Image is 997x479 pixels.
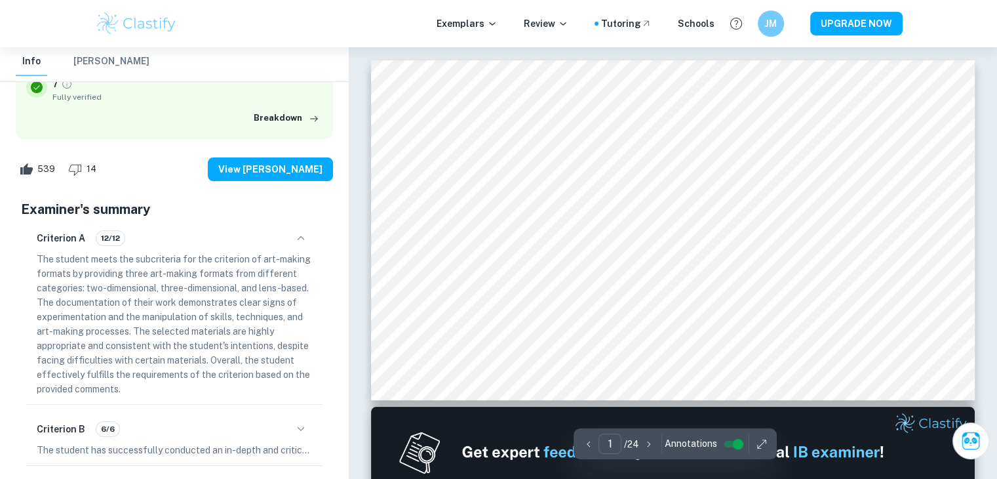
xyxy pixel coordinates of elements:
p: The student has successfully conducted an in-depth and critical investigation in their portfolio,... [37,443,312,457]
span: Fully verified [52,91,323,103]
p: The student meets the subcriteria for the criterion of art-making formats by providing three art-... [37,252,312,396]
span: 12/12 [96,232,125,244]
a: Tutoring [601,16,652,31]
button: JM [758,10,784,37]
p: Review [524,16,568,31]
p: Exemplars [437,16,498,31]
button: View [PERSON_NAME] [208,157,333,181]
button: Help and Feedback [725,12,747,35]
a: Grade fully verified [61,78,73,90]
h6: Criterion B [37,422,85,436]
div: Dislike [65,159,104,180]
span: 14 [79,163,104,176]
span: 6/6 [96,423,119,435]
img: Clastify logo [95,10,178,37]
button: [PERSON_NAME] [73,47,149,76]
h6: Criterion A [37,231,85,245]
button: UPGRADE NOW [810,12,903,35]
span: 539 [30,163,62,176]
h5: Examiner's summary [21,199,328,219]
div: Like [16,159,62,180]
button: Info [16,47,47,76]
h6: JM [763,16,778,31]
p: / 24 [624,437,639,451]
p: 7 [52,77,58,91]
span: Annotations [665,437,717,451]
button: Breakdown [250,108,323,128]
button: Ask Clai [952,423,989,459]
a: Schools [678,16,714,31]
